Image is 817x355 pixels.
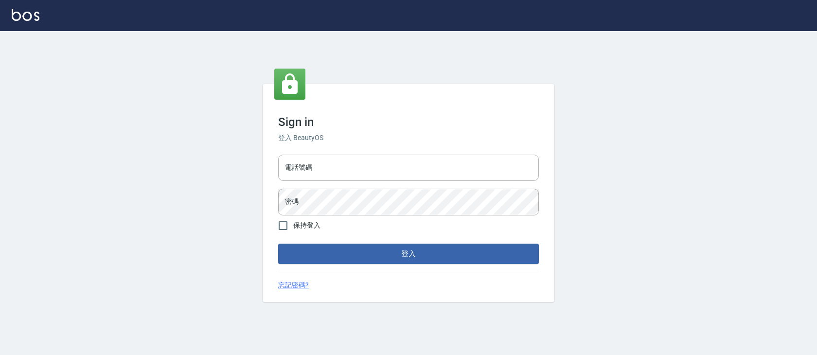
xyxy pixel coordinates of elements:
span: 保持登入 [293,220,320,231]
a: 忘記密碼? [278,280,309,290]
h3: Sign in [278,115,539,129]
button: 登入 [278,244,539,264]
img: Logo [12,9,39,21]
h6: 登入 BeautyOS [278,133,539,143]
